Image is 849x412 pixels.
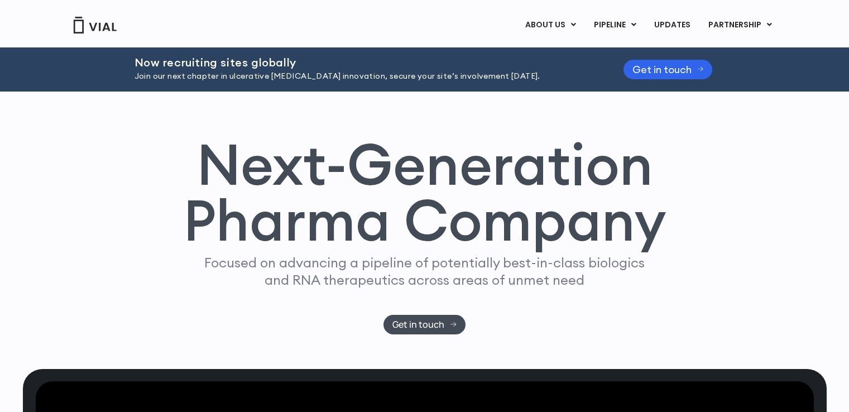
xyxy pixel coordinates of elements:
h1: Next-Generation Pharma Company [183,136,666,249]
a: Get in touch [623,60,713,79]
a: Get in touch [383,315,466,334]
p: Focused on advancing a pipeline of potentially best-in-class biologics and RNA therapeutics acros... [200,254,650,289]
a: ABOUT USMenu Toggle [516,16,584,35]
h2: Now recruiting sites globally [135,56,596,69]
img: Vial Logo [73,17,117,33]
span: Get in touch [392,320,444,329]
a: PARTNERSHIPMenu Toggle [699,16,781,35]
span: Get in touch [632,65,692,74]
p: Join our next chapter in ulcerative [MEDICAL_DATA] innovation, secure your site’s involvement [DA... [135,70,596,83]
a: UPDATES [645,16,699,35]
a: PIPELINEMenu Toggle [585,16,645,35]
